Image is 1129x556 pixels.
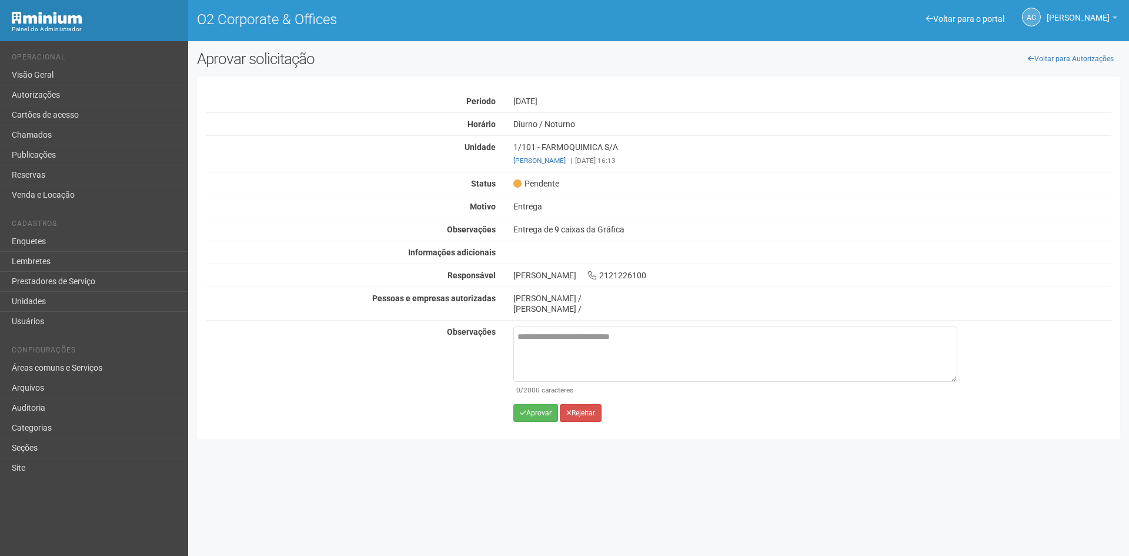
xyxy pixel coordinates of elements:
[505,201,1120,212] div: Entrega
[372,294,496,303] strong: Pessoas e empresas autorizadas
[447,327,496,337] strong: Observações
[470,202,496,211] strong: Motivo
[926,14,1004,24] a: Voltar para o portal
[1022,8,1041,26] a: AC
[516,386,520,394] span: 0
[1047,2,1110,22] span: Ana Carla de Carvalho Silva
[408,248,496,257] strong: Informações adicionais
[471,179,496,188] strong: Status
[513,404,558,422] button: Aprovar
[1021,50,1120,68] a: Voltar para Autorizações
[12,24,179,35] div: Painel do Administrador
[505,270,1120,281] div: [PERSON_NAME] 2121226100
[1047,15,1117,24] a: [PERSON_NAME]
[513,178,559,189] span: Pendente
[12,53,179,65] li: Operacional
[560,404,602,422] button: Rejeitar
[516,385,954,395] div: /2000 caracteres
[513,304,1111,314] div: [PERSON_NAME] /
[197,50,650,68] h2: Aprovar solicitação
[12,346,179,358] li: Configurações
[513,157,566,165] a: [PERSON_NAME]
[505,119,1120,129] div: Diurno / Noturno
[505,96,1120,106] div: [DATE]
[465,142,496,152] strong: Unidade
[197,12,650,27] h1: O2 Corporate & Offices
[513,293,1111,304] div: [PERSON_NAME] /
[12,12,82,24] img: Minium
[513,155,1111,166] div: [DATE] 16:13
[447,271,496,280] strong: Responsável
[467,119,496,129] strong: Horário
[570,157,572,165] span: |
[12,219,179,232] li: Cadastros
[505,142,1120,166] div: 1/101 - FARMOQUIMICA S/A
[466,96,496,106] strong: Período
[447,225,496,234] strong: Observações
[505,224,1120,235] div: Entrega de 9 caixas da Gráfica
